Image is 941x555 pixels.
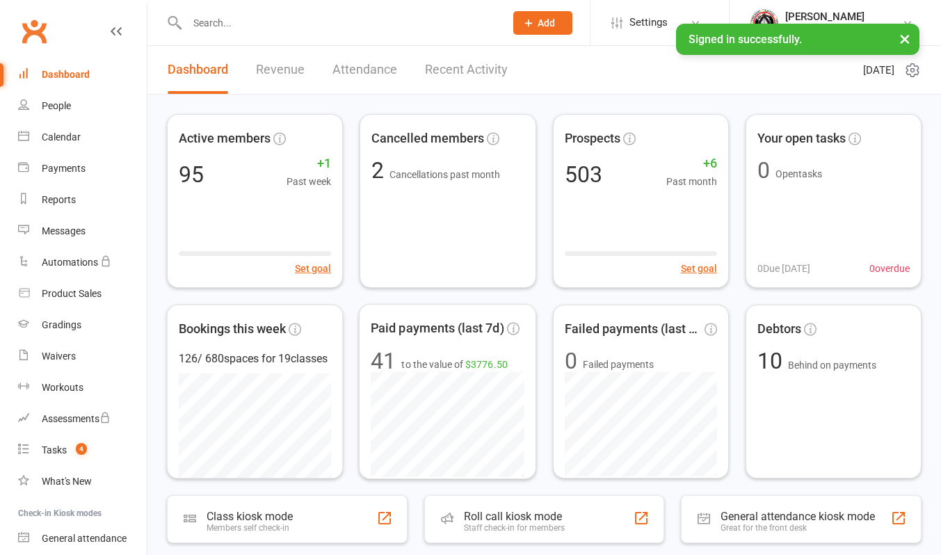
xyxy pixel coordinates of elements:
[863,62,894,79] span: [DATE]
[207,523,293,533] div: Members self check-in
[666,174,717,189] span: Past month
[256,46,305,94] a: Revenue
[42,194,76,205] div: Reports
[42,351,76,362] div: Waivers
[179,129,271,149] span: Active members
[788,360,876,371] span: Behind on payments
[18,59,147,90] a: Dashboard
[18,309,147,341] a: Gradings
[583,357,654,372] span: Failed payments
[18,435,147,466] a: Tasks 4
[179,319,286,339] span: Bookings this week
[425,46,508,94] a: Recent Activity
[389,169,500,180] span: Cancellations past month
[371,157,389,184] span: 2
[42,382,83,393] div: Workouts
[42,319,81,330] div: Gradings
[18,372,147,403] a: Workouts
[42,476,92,487] div: What's New
[18,122,147,153] a: Calendar
[465,358,507,369] span: $3776.50
[18,466,147,497] a: What's New
[42,131,81,143] div: Calendar
[721,523,875,533] div: Great for the front desk
[207,510,293,523] div: Class kiosk mode
[775,168,822,179] span: Open tasks
[538,17,555,29] span: Add
[76,443,87,455] span: 4
[18,247,147,278] a: Automations
[785,23,902,35] div: MITREVSKI MARTIAL ARTS
[681,261,717,276] button: Set goal
[332,46,397,94] a: Attendance
[18,341,147,372] a: Waivers
[565,319,702,339] span: Failed payments (last 30d)
[371,129,484,149] span: Cancelled members
[565,163,602,186] div: 503
[18,90,147,122] a: People
[666,154,717,174] span: +6
[42,533,127,544] div: General attendance
[565,350,577,372] div: 0
[42,69,90,80] div: Dashboard
[287,174,331,189] span: Past week
[464,523,565,533] div: Staff check-in for members
[371,350,396,372] div: 41
[179,350,332,368] div: 126 / 680 spaces for 19 classes
[17,14,51,49] a: Clubworx
[464,510,565,523] div: Roll call kiosk mode
[287,154,331,174] span: +1
[18,403,147,435] a: Assessments
[18,184,147,216] a: Reports
[42,288,102,299] div: Product Sales
[42,225,86,236] div: Messages
[689,33,802,46] span: Signed in successfully.
[892,24,917,54] button: ×
[18,216,147,247] a: Messages
[757,319,801,339] span: Debtors
[565,129,620,149] span: Prospects
[757,261,810,276] span: 0 Due [DATE]
[869,261,910,276] span: 0 overdue
[42,257,98,268] div: Automations
[18,278,147,309] a: Product Sales
[42,413,111,424] div: Assessments
[513,11,572,35] button: Add
[168,46,228,94] a: Dashboard
[183,13,495,33] input: Search...
[371,319,504,339] span: Paid payments (last 7d)
[179,163,204,186] div: 95
[42,163,86,174] div: Payments
[785,10,902,23] div: [PERSON_NAME]
[721,510,875,523] div: General attendance kiosk mode
[18,153,147,184] a: Payments
[757,159,770,182] div: 0
[42,100,71,111] div: People
[18,523,147,554] a: General attendance kiosk mode
[42,444,67,456] div: Tasks
[295,261,331,276] button: Set goal
[757,348,788,374] span: 10
[629,7,668,38] span: Settings
[402,356,508,372] span: to the value of
[757,129,846,149] span: Your open tasks
[750,9,778,37] img: thumb_image1560256005.png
